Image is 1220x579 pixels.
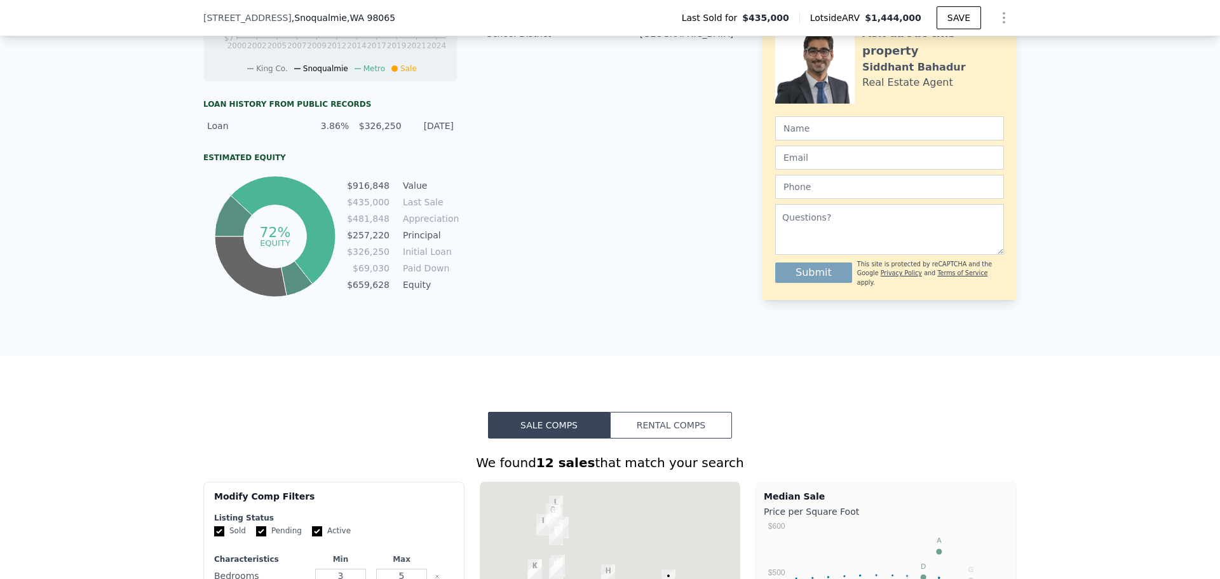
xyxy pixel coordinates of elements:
input: Phone [775,175,1004,199]
div: 3.86% [304,119,349,132]
text: D [921,562,926,570]
tspan: 2019 [387,41,407,50]
div: Characteristics [214,554,308,564]
td: Paid Down [400,261,457,275]
span: Metro [363,64,385,73]
div: 6919 Oakmont Ave SE [549,524,563,545]
td: $916,848 [346,179,390,193]
div: Min [313,554,369,564]
td: Last Sale [400,195,457,209]
div: 35913 SE Sandalee Ct [548,507,562,529]
span: , WA 98065 [347,13,395,23]
span: , Snoqualmie [292,11,395,24]
a: Privacy Policy [881,269,922,276]
span: $435,000 [742,11,789,24]
div: Max [374,554,430,564]
tspan: 2021 [407,41,426,50]
div: 6820 Denny Peak Dr SE [555,517,569,538]
td: $659,628 [346,278,390,292]
div: Loan history from public records [203,99,457,109]
div: 7605 Snowberry Ave SE [551,555,565,576]
tspan: equity [260,238,290,247]
input: Sold [214,526,224,536]
div: Real Estate Agent [862,75,953,90]
tspan: 2024 [427,41,447,50]
span: Snoqualmie [303,64,348,73]
td: Appreciation [400,212,457,226]
td: $326,250 [346,245,390,259]
div: Siddhant Bahadur [862,60,966,75]
div: Median Sale [764,490,1008,503]
button: Clear [435,574,440,579]
tspan: 2000 [227,41,247,50]
div: 6803 Crest View Ave SE [536,514,550,536]
tspan: $7 [224,34,234,43]
text: $500 [768,568,785,577]
input: Email [775,146,1004,170]
td: $435,000 [346,195,390,209]
strong: 12 sales [536,455,595,470]
div: 35903 SE Kennedy Ct [546,503,560,525]
span: King Co. [256,64,288,73]
div: This site is protected by reCAPTCHA and the Google and apply. [857,260,1004,287]
div: [DATE] [409,119,454,132]
div: We found that match your search [203,454,1017,472]
input: Active [312,526,322,536]
tspan: 2014 [347,41,367,50]
div: 6406 Denny Peak Dr SE [549,496,563,517]
input: Pending [256,526,266,536]
span: Sale [400,64,417,73]
td: Equity [400,278,457,292]
tspan: 2007 [287,41,307,50]
span: Lotside ARV [810,11,865,24]
div: Listing Status [214,513,454,523]
button: Submit [775,262,852,283]
td: $69,030 [346,261,390,275]
div: Estimated Equity [203,153,457,163]
label: Active [312,526,351,536]
td: Principal [400,228,457,242]
td: Initial Loan [400,245,457,259]
div: Modify Comp Filters [214,490,454,513]
td: $257,220 [346,228,390,242]
tspan: 2005 [267,41,287,50]
input: Name [775,116,1004,140]
div: Ask about this property [862,24,1004,60]
a: Terms of Service [937,269,987,276]
span: $1,444,000 [865,13,921,23]
tspan: 2009 [307,41,327,50]
label: Pending [256,526,302,536]
tspan: 2017 [367,41,386,50]
text: A [937,536,942,544]
tspan: 2012 [327,41,347,50]
button: Show Options [991,5,1017,31]
div: $326,250 [356,119,401,132]
button: SAVE [937,6,981,29]
span: Last Sold for [682,11,743,24]
div: Price per Square Foot [764,503,1008,521]
tspan: 2002 [247,41,267,50]
td: $481,848 [346,212,390,226]
label: Sold [214,526,246,536]
span: [STREET_ADDRESS] [203,11,292,24]
button: Rental Comps [610,412,732,439]
td: Value [400,179,457,193]
text: G [968,566,974,573]
tspan: 72% [259,224,290,240]
button: Sale Comps [488,412,610,439]
div: Loan [207,119,297,132]
text: $600 [768,522,785,531]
